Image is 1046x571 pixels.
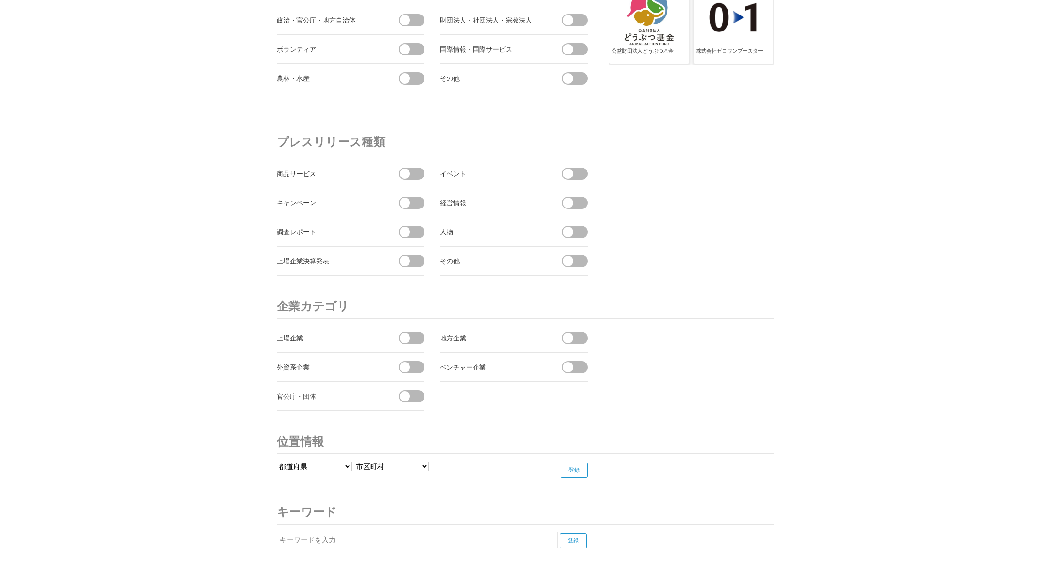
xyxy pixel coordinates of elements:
div: 農林・水産 [277,72,382,84]
div: 国際情報・国際サービス [440,43,546,55]
div: 人物 [440,226,546,238]
div: 地方企業 [440,332,546,344]
h3: プレスリリース種類 [277,130,774,154]
div: その他 [440,72,546,84]
div: 商品サービス [277,168,382,179]
div: ベンチャー企業 [440,361,546,373]
div: 政治・官公庁・地方自治体 [277,14,382,26]
h3: 位置情報 [277,430,774,454]
input: キーワードを入力 [277,532,558,548]
div: 公益財団法人どうぶつ基金 [612,47,687,62]
h3: 企業カテゴリ [277,294,774,319]
div: 経営情報 [440,197,546,208]
div: 外資系企業 [277,361,382,373]
div: ボランティア [277,43,382,55]
div: キャンペーン [277,197,382,208]
div: 官公庁・団体 [277,390,382,402]
div: イベント [440,168,546,179]
div: 上場企業 [277,332,382,344]
div: 株式会社ゼロワンブースター [696,47,771,62]
h3: キーワード [277,500,774,525]
div: 調査レポート [277,226,382,238]
div: 上場企業決算発表 [277,255,382,267]
div: その他 [440,255,546,267]
input: 登録 [560,533,587,548]
div: 財団法人・社団法人・宗教法人 [440,14,546,26]
input: 登録 [561,463,588,478]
